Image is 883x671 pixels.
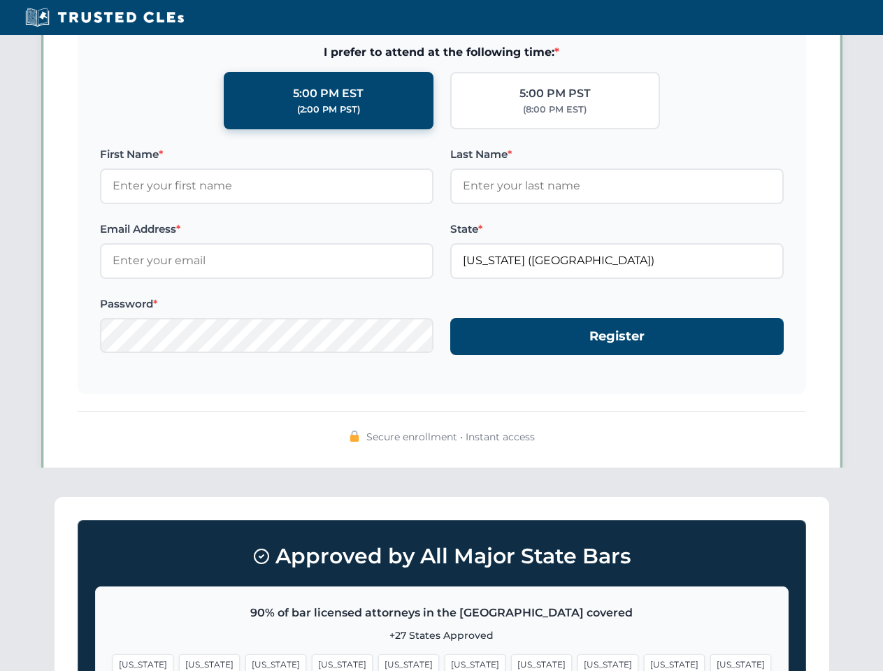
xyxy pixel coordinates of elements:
[450,221,784,238] label: State
[349,431,360,442] img: 🔒
[366,429,535,445] span: Secure enrollment • Instant access
[519,85,591,103] div: 5:00 PM PST
[113,628,771,643] p: +27 States Approved
[297,103,360,117] div: (2:00 PM PST)
[450,243,784,278] input: Florida (FL)
[450,318,784,355] button: Register
[293,85,364,103] div: 5:00 PM EST
[100,243,433,278] input: Enter your email
[100,146,433,163] label: First Name
[113,604,771,622] p: 90% of bar licensed attorneys in the [GEOGRAPHIC_DATA] covered
[100,43,784,62] span: I prefer to attend at the following time:
[100,296,433,312] label: Password
[523,103,587,117] div: (8:00 PM EST)
[95,537,789,575] h3: Approved by All Major State Bars
[450,168,784,203] input: Enter your last name
[100,221,433,238] label: Email Address
[450,146,784,163] label: Last Name
[21,7,188,28] img: Trusted CLEs
[100,168,433,203] input: Enter your first name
